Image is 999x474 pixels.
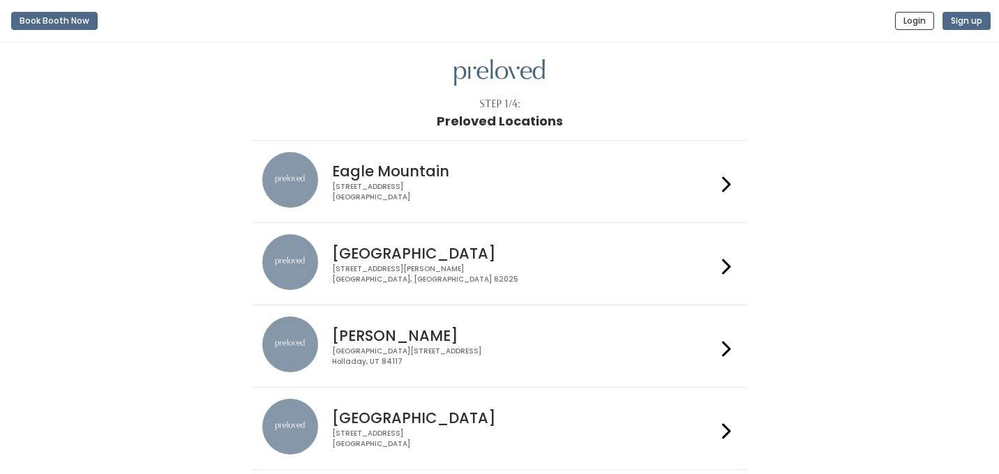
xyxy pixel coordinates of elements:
div: Step 1/4: [479,97,520,112]
img: preloved location [262,316,318,372]
div: [STREET_ADDRESS] [GEOGRAPHIC_DATA] [332,182,716,202]
div: [STREET_ADDRESS][PERSON_NAME] [GEOGRAPHIC_DATA], [GEOGRAPHIC_DATA] 62025 [332,264,716,284]
div: [GEOGRAPHIC_DATA][STREET_ADDRESS] Holladay, UT 84117 [332,346,716,367]
h4: Eagle Mountain [332,163,716,179]
div: [STREET_ADDRESS] [GEOGRAPHIC_DATA] [332,429,716,449]
a: Book Booth Now [11,6,98,36]
img: preloved location [262,234,318,290]
h4: [GEOGRAPHIC_DATA] [332,410,716,426]
img: preloved location [262,399,318,454]
img: preloved location [262,152,318,208]
h4: [PERSON_NAME] [332,328,716,344]
button: Book Booth Now [11,12,98,30]
a: preloved location Eagle Mountain [STREET_ADDRESS][GEOGRAPHIC_DATA] [262,152,736,211]
a: preloved location [PERSON_NAME] [GEOGRAPHIC_DATA][STREET_ADDRESS]Holladay, UT 84117 [262,316,736,376]
h4: [GEOGRAPHIC_DATA] [332,245,716,261]
button: Sign up [942,12,991,30]
h1: Preloved Locations [437,114,563,128]
button: Login [895,12,934,30]
a: preloved location [GEOGRAPHIC_DATA] [STREET_ADDRESS][PERSON_NAME][GEOGRAPHIC_DATA], [GEOGRAPHIC_D... [262,234,736,293]
img: preloved logo [454,59,545,86]
a: preloved location [GEOGRAPHIC_DATA] [STREET_ADDRESS][GEOGRAPHIC_DATA] [262,399,736,458]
